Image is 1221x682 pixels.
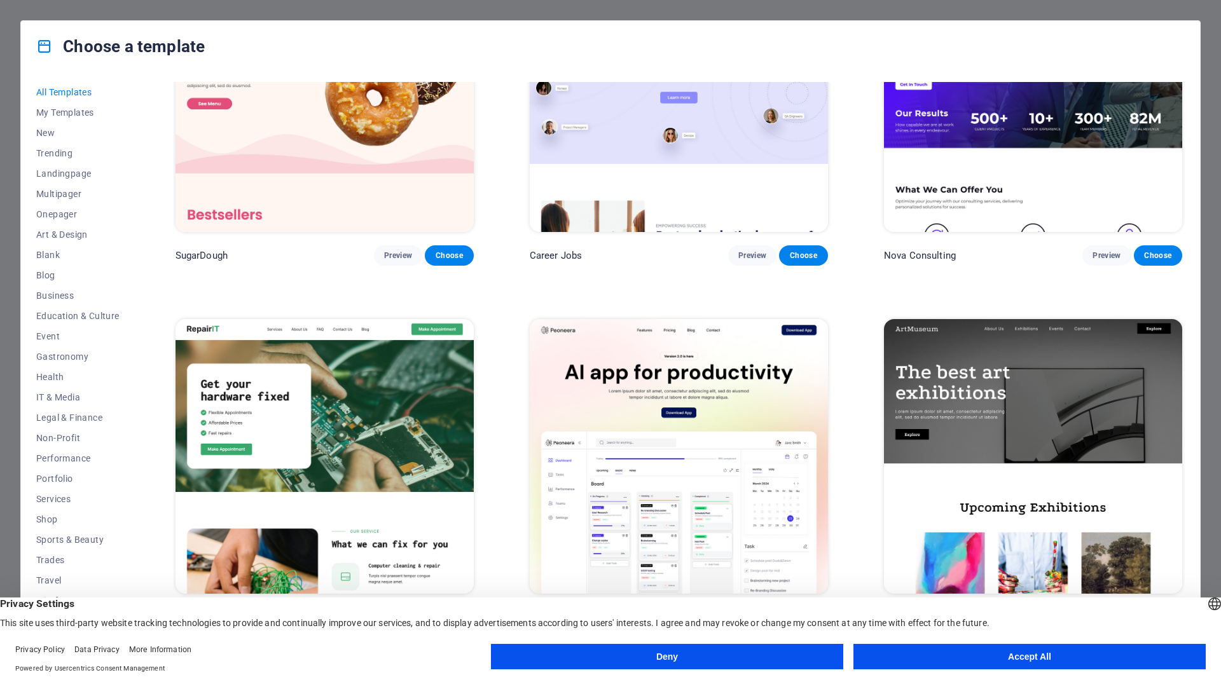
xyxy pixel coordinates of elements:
[36,550,120,570] button: Trades
[36,209,120,219] span: Onepager
[36,555,120,565] span: Trades
[884,249,956,262] p: Nova Consulting
[36,148,120,158] span: Trending
[36,590,120,611] button: Wireframe
[36,224,120,245] button: Art & Design
[779,245,827,266] button: Choose
[1144,250,1172,261] span: Choose
[36,372,120,382] span: Health
[36,468,120,489] button: Portfolio
[36,285,120,306] button: Business
[36,265,120,285] button: Blog
[36,428,120,448] button: Non-Profit
[36,514,120,524] span: Shop
[36,290,120,301] span: Business
[36,143,120,163] button: Trending
[36,270,120,280] span: Blog
[36,128,120,138] span: New
[36,245,120,265] button: Blank
[36,250,120,260] span: Blank
[36,453,120,463] span: Performance
[36,489,120,509] button: Services
[36,367,120,387] button: Health
[374,245,422,266] button: Preview
[36,413,120,423] span: Legal & Finance
[36,392,120,402] span: IT & Media
[36,102,120,123] button: My Templates
[884,319,1182,594] img: Art Museum
[36,570,120,590] button: Travel
[738,250,766,261] span: Preview
[36,509,120,529] button: Shop
[176,249,228,262] p: SugarDough
[435,250,463,261] span: Choose
[36,36,205,57] h4: Choose a template
[36,306,120,326] button: Education & Culture
[36,535,120,545] span: Sports & Beauty
[36,123,120,143] button: New
[789,250,817,261] span: Choose
[530,249,583,262] p: Career Jobs
[1082,245,1131,266] button: Preview
[36,575,120,585] span: Travel
[36,407,120,428] button: Legal & Finance
[36,189,120,199] span: Multipager
[36,433,120,443] span: Non-Profit
[1093,250,1121,261] span: Preview
[530,319,828,594] img: Peoneera
[36,184,120,204] button: Multipager
[36,494,120,504] span: Services
[728,245,776,266] button: Preview
[36,168,120,179] span: Landingpage
[36,163,120,184] button: Landingpage
[384,250,412,261] span: Preview
[36,474,120,484] span: Portfolio
[176,319,474,594] img: RepairIT
[36,204,120,224] button: Onepager
[1134,245,1182,266] button: Choose
[36,351,120,362] span: Gastronomy
[36,596,120,606] span: Wireframe
[36,82,120,102] button: All Templates
[36,448,120,468] button: Performance
[36,326,120,346] button: Event
[36,529,120,550] button: Sports & Beauty
[36,346,120,367] button: Gastronomy
[36,311,120,321] span: Education & Culture
[36,107,120,118] span: My Templates
[36,331,120,341] span: Event
[36,87,120,97] span: All Templates
[425,245,473,266] button: Choose
[36,229,120,240] span: Art & Design
[36,387,120,407] button: IT & Media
